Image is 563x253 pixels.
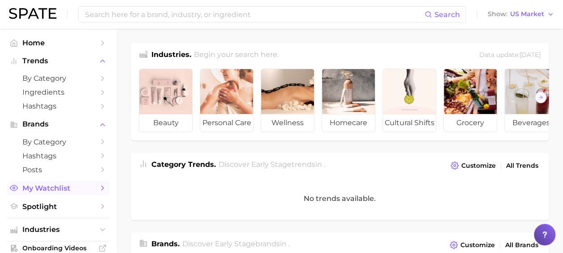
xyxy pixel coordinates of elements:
[434,10,460,19] span: Search
[443,69,497,132] a: grocery
[504,160,541,172] a: All Trends
[510,12,544,17] span: US Market
[506,162,538,170] span: All Trends
[383,114,436,132] span: cultural shifts
[22,57,94,65] span: Trends
[461,162,496,170] span: Customize
[7,71,109,85] a: by Category
[444,114,497,132] span: grocery
[22,120,94,128] span: Brands
[22,244,94,252] span: Onboarding Videos
[22,102,94,110] span: Hashtags
[131,177,549,220] div: No trends available.
[7,99,109,113] a: Hashtags
[219,160,325,169] span: Discover Early Stage trends in .
[7,135,109,149] a: by Category
[479,49,541,61] div: Data update: [DATE]
[22,226,94,234] span: Industries
[322,69,375,132] a: homecare
[22,88,94,96] span: Ingredients
[84,7,425,22] input: Search here for a brand, industry, or ingredient
[151,49,191,61] h1: Industries.
[261,69,314,132] a: wellness
[7,118,109,131] button: Brands
[22,138,94,146] span: by Category
[504,69,558,132] a: beverages
[7,85,109,99] a: Ingredients
[139,69,193,132] a: beauty
[322,114,375,132] span: homecare
[22,152,94,160] span: Hashtags
[22,184,94,192] span: My Watchlist
[194,49,279,61] h2: Begin your search here.
[7,200,109,214] a: Spotlight
[7,223,109,236] button: Industries
[22,74,94,83] span: by Category
[200,114,253,132] span: personal care
[7,181,109,195] a: My Watchlist
[447,239,497,251] button: Customize
[22,202,94,211] span: Spotlight
[182,240,290,248] span: Discover Early Stage brands in .
[151,240,180,248] span: Brands .
[7,149,109,163] a: Hashtags
[7,54,109,68] button: Trends
[139,114,192,132] span: beauty
[22,166,94,174] span: Posts
[200,69,254,132] a: personal care
[382,69,436,132] a: cultural shifts
[503,239,541,251] a: All Brands
[261,114,314,132] span: wellness
[505,114,558,132] span: beverages
[460,241,495,249] span: Customize
[505,241,538,249] span: All Brands
[151,160,216,169] span: Category Trends .
[7,36,109,50] a: Home
[448,159,498,172] button: Customize
[488,12,507,17] span: Show
[7,163,109,177] a: Posts
[9,8,56,19] img: SPATE
[22,39,94,47] span: Home
[486,9,556,20] button: ShowUS Market
[535,92,546,103] button: Scroll Right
